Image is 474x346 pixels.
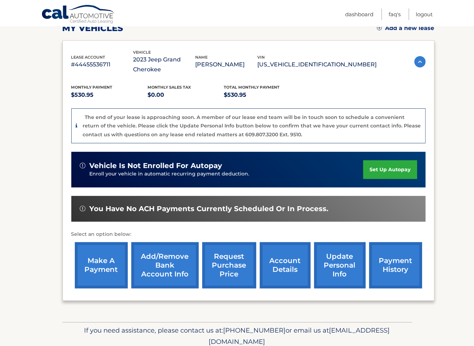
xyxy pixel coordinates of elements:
[414,56,426,67] img: accordion-active.svg
[377,25,434,32] a: Add a new lease
[196,60,258,70] p: [PERSON_NAME]
[133,55,196,74] p: 2023 Jeep Grand Cherokee
[258,60,377,70] p: [US_VEHICLE_IDENTIFICATION_NUMBER]
[71,55,106,60] span: lease account
[90,161,222,170] span: vehicle is not enrolled for autopay
[71,230,426,239] p: Select an option below:
[62,23,124,34] h2: my vehicles
[363,160,417,179] a: set up autopay
[224,90,301,100] p: $530.95
[258,55,265,60] span: vin
[148,85,191,90] span: Monthly sales Tax
[224,85,280,90] span: Total Monthly Payment
[131,242,199,288] a: Add/Remove bank account info
[133,50,151,55] span: vehicle
[83,114,421,138] p: The end of your lease is approaching soon. A member of our lease end team will be in touch soon t...
[90,170,364,178] p: Enroll your vehicle in automatic recurring payment deduction.
[41,5,115,25] a: Cal Automotive
[71,85,113,90] span: Monthly Payment
[416,8,433,20] a: Logout
[202,242,256,288] a: request purchase price
[389,8,401,20] a: FAQ's
[80,163,85,168] img: alert-white.svg
[314,242,366,288] a: update personal info
[71,90,148,100] p: $530.95
[345,8,373,20] a: Dashboard
[196,55,208,60] span: name
[75,242,128,288] a: make a payment
[260,242,311,288] a: account details
[80,206,85,211] img: alert-white.svg
[377,25,382,30] img: add.svg
[223,326,286,334] span: [PHONE_NUMBER]
[148,90,224,100] p: $0.00
[71,60,133,70] p: #44455536711
[369,242,422,288] a: payment history
[90,204,329,213] span: You have no ACH payments currently scheduled or in process.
